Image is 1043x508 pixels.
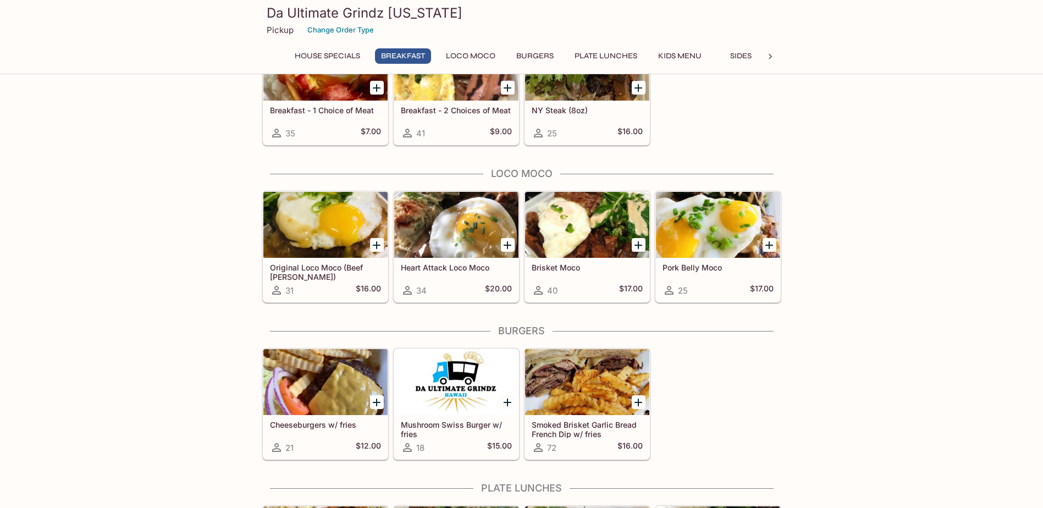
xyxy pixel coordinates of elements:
[632,395,645,409] button: Add Smoked Brisket Garlic Bread French Dip w/ fries
[532,106,643,115] h5: NY Steak (8oz)
[263,34,388,145] a: Breakfast - 1 Choice of Meat35$7.00
[394,192,518,258] div: Heart Attack Loco Moco
[262,482,781,494] h4: Plate Lunches
[525,191,650,302] a: Brisket Moco40$17.00
[394,35,518,101] div: Breakfast - 2 Choices of Meat
[285,285,294,296] span: 31
[525,34,650,145] a: NY Steak (8oz)25$16.00
[569,48,643,64] button: Plate Lunches
[525,349,649,415] div: Smoked Brisket Garlic Bread French Dip w/ fries
[750,284,774,297] h5: $17.00
[370,81,384,95] button: Add Breakfast - 1 Choice of Meat
[510,48,560,64] button: Burgers
[485,284,512,297] h5: $20.00
[394,34,519,145] a: Breakfast - 2 Choices of Meat41$9.00
[525,349,650,460] a: Smoked Brisket Garlic Bread French Dip w/ fries72$16.00
[401,263,512,272] h5: Heart Attack Loco Moco
[262,168,781,180] h4: Loco Moco
[490,126,512,140] h5: $9.00
[356,284,381,297] h5: $16.00
[416,128,425,139] span: 41
[501,81,515,95] button: Add Breakfast - 2 Choices of Meat
[285,443,294,453] span: 21
[716,48,766,64] button: Sides
[262,325,781,337] h4: Burgers
[302,21,379,38] button: Change Order Type
[270,420,381,429] h5: Cheeseburgers w/ fries
[263,191,388,302] a: Original Loco Moco (Beef [PERSON_NAME])31$16.00
[763,238,776,252] button: Add Pork Belly Moco
[501,395,515,409] button: Add Mushroom Swiss Burger w/ fries
[270,106,381,115] h5: Breakfast - 1 Choice of Meat
[394,191,519,302] a: Heart Attack Loco Moco34$20.00
[532,263,643,272] h5: Brisket Moco
[267,25,294,35] p: Pickup
[532,420,643,438] h5: Smoked Brisket Garlic Bread French Dip w/ fries
[501,238,515,252] button: Add Heart Attack Loco Moco
[547,128,557,139] span: 25
[632,81,645,95] button: Add NY Steak (8oz)
[663,263,774,272] h5: Pork Belly Moco
[370,238,384,252] button: Add Original Loco Moco (Beef Patty)
[487,441,512,454] h5: $15.00
[370,395,384,409] button: Add Cheeseburgers w/ fries
[289,48,366,64] button: House Specials
[547,285,558,296] span: 40
[361,126,381,140] h5: $7.00
[632,238,645,252] button: Add Brisket Moco
[652,48,708,64] button: Kids Menu
[401,106,512,115] h5: Breakfast - 2 Choices of Meat
[617,126,643,140] h5: $16.00
[394,349,519,460] a: Mushroom Swiss Burger w/ fries18$15.00
[416,285,427,296] span: 34
[285,128,295,139] span: 35
[678,285,688,296] span: 25
[263,349,388,415] div: Cheeseburgers w/ fries
[263,349,388,460] a: Cheeseburgers w/ fries21$12.00
[617,441,643,454] h5: $16.00
[547,443,556,453] span: 72
[375,48,431,64] button: Breakfast
[525,192,649,258] div: Brisket Moco
[619,284,643,297] h5: $17.00
[270,263,381,281] h5: Original Loco Moco (Beef [PERSON_NAME])
[263,35,388,101] div: Breakfast - 1 Choice of Meat
[525,35,649,101] div: NY Steak (8oz)
[416,443,424,453] span: 18
[267,4,777,21] h3: Da Ultimate Grindz [US_STATE]
[394,349,518,415] div: Mushroom Swiss Burger w/ fries
[656,192,780,258] div: Pork Belly Moco
[440,48,501,64] button: Loco Moco
[356,441,381,454] h5: $12.00
[655,191,781,302] a: Pork Belly Moco25$17.00
[401,420,512,438] h5: Mushroom Swiss Burger w/ fries
[263,192,388,258] div: Original Loco Moco (Beef Patty)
